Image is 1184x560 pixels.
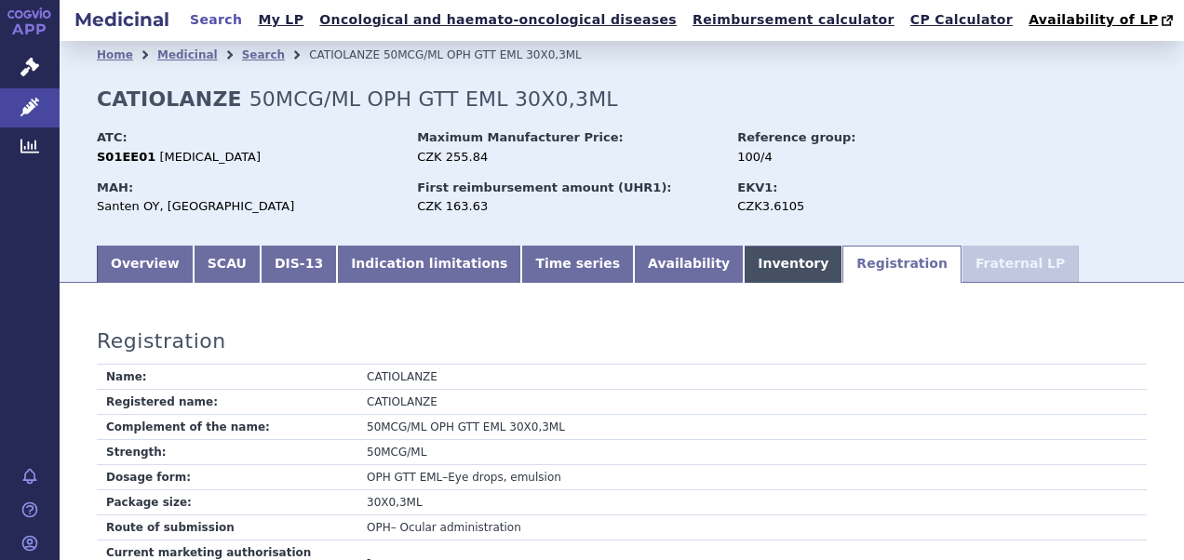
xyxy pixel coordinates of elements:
a: Registration [842,246,962,283]
span: Eye drops, emulsion [448,471,561,484]
div: CZK 255.84 [417,149,720,166]
strong: MAH: [97,180,133,194]
a: Home [97,48,133,61]
span: 50MCG/ML OPH GTT EML 30X0,3ML [383,48,582,61]
td: 30X0,3ML [357,489,1147,514]
a: Reimbursement calculator [687,7,900,33]
strong: ATC: [97,130,128,144]
a: Oncological and haemato-oncological diseases [314,7,682,33]
strong: EKV1: [737,180,777,194]
font: APP [12,20,47,38]
div: Santen OY, [GEOGRAPHIC_DATA] [97,198,399,215]
a: Search [184,7,248,33]
td: Package size: [97,489,357,514]
a: Availability [634,246,744,283]
td: Registered name: [97,389,357,414]
a: Inventory [744,246,842,283]
td: Dosage form: [97,464,357,489]
span: OPH [367,521,391,534]
td: CATIOLANZE [357,389,1147,414]
font: – [367,471,561,484]
a: Availability of LP [1023,7,1182,33]
td: Route of submission [97,514,357,540]
a: My LP [252,7,309,33]
font: – Ocular administration [367,521,521,534]
div: 100/4 [737,149,947,166]
span: OPH GTT EML [367,471,442,484]
h2: Medicinal [60,7,184,33]
strong: Maximum Manufacturer Price: [417,130,624,144]
strong: Reference group: [737,130,855,144]
td: 50MCG/ML OPH GTT EML 30X0,3ML [357,414,1147,439]
a: Search [242,48,285,61]
div: CZK3.6105 [737,198,947,215]
span: CATIOLANZE [309,48,380,61]
a: Time series [521,246,634,283]
td: Complement of the name: [97,414,357,439]
a: DIS-13 [261,246,337,283]
a: CP Calculator [905,7,1018,33]
td: Strength: [97,439,357,464]
a: Overview [97,246,194,283]
span: 50MCG/ML OPH GTT EML 30X0,3ML [249,87,618,111]
a: Indication limitations [337,246,521,283]
a: Medicinal [157,48,218,61]
strong: S01EE01 [97,150,155,164]
div: CZK 163.63 [417,198,720,215]
strong: CATIOLANZE [97,87,242,111]
td: 50MCG/ML [357,439,1147,464]
h3: Registration [97,329,226,353]
td: CATIOLANZE [357,365,1147,390]
strong: First reimbursement amount (UHR1): [417,180,671,194]
span: Availability of LP [1029,12,1158,27]
td: Name: [97,365,357,390]
span: [MEDICAL_DATA] [159,150,261,164]
a: SCAU [194,246,261,283]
